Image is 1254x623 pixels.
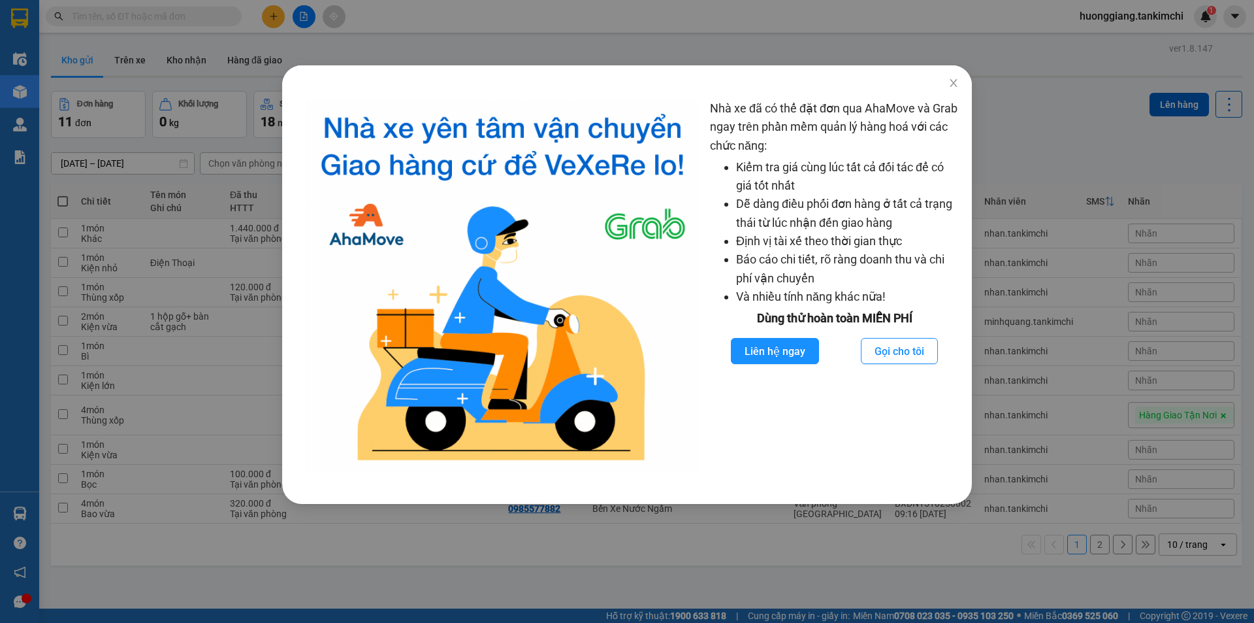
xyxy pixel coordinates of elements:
[736,158,959,195] li: Kiểm tra giá cùng lúc tất cả đối tác để có giá tốt nhất
[736,250,959,288] li: Báo cáo chi tiết, rõ ràng doanh thu và chi phí vận chuyển
[710,99,959,471] div: Nhà xe đã có thể đặt đơn qua AhaMove và Grab ngay trên phần mềm quản lý hàng hoá với các chức năng:
[731,338,819,364] button: Liên hệ ngay
[736,232,959,250] li: Định vị tài xế theo thời gian thực
[948,78,959,88] span: close
[306,99,699,471] img: logo
[745,343,805,360] span: Liên hệ ngay
[935,65,972,102] button: Close
[736,195,959,232] li: Dễ dàng điều phối đơn hàng ở tất cả trạng thái từ lúc nhận đến giao hàng
[710,309,959,328] div: Dùng thử hoàn toàn MIỄN PHÍ
[736,288,959,306] li: Và nhiều tính năng khác nữa!
[875,343,924,360] span: Gọi cho tôi
[861,338,938,364] button: Gọi cho tôi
